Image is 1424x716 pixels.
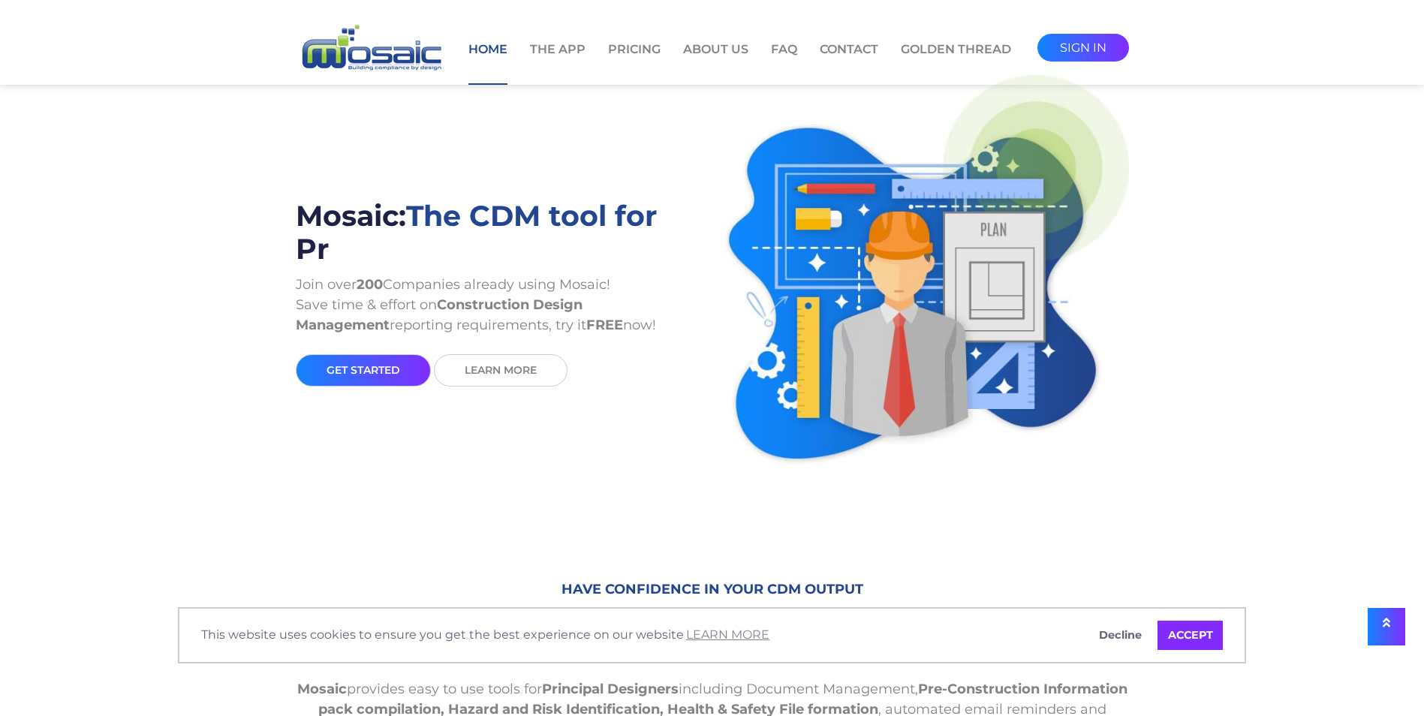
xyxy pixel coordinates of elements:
a: The App [530,41,586,83]
p: Join over Companies already using Mosaic! Save time & effort on reporting requirements, try it now! [296,275,701,354]
a: Contact [820,41,878,83]
h6: Have Confidence in your CDM output [296,570,1129,609]
img: logo [296,23,446,74]
span: The CDM tool for [406,198,657,233]
span: This website uses cookies to ensure you get the best experience on our website [201,624,1077,646]
strong: Construction Design Management [296,296,583,333]
iframe: Chat [1360,648,1413,705]
span: Pr [296,231,329,266]
a: Golden Thread [901,41,1011,83]
h1: Mosaic: [296,188,701,245]
a: Pricing [608,41,661,83]
strong: FREE [586,317,623,333]
div: cookieconsent [178,607,1246,664]
a: sign in [1037,34,1129,62]
a: About Us [683,41,748,83]
strong: Principal Designers [542,681,679,697]
a: learn more about cookies [684,624,772,646]
a: deny cookies [1089,621,1152,651]
a: Learn More [434,354,567,387]
a: allow cookies [1158,621,1223,651]
strong: Mosaic [297,681,347,697]
strong: 200 [357,276,383,293]
a: FAQ [771,41,797,83]
a: get started [296,354,431,387]
a: Home [468,41,507,85]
